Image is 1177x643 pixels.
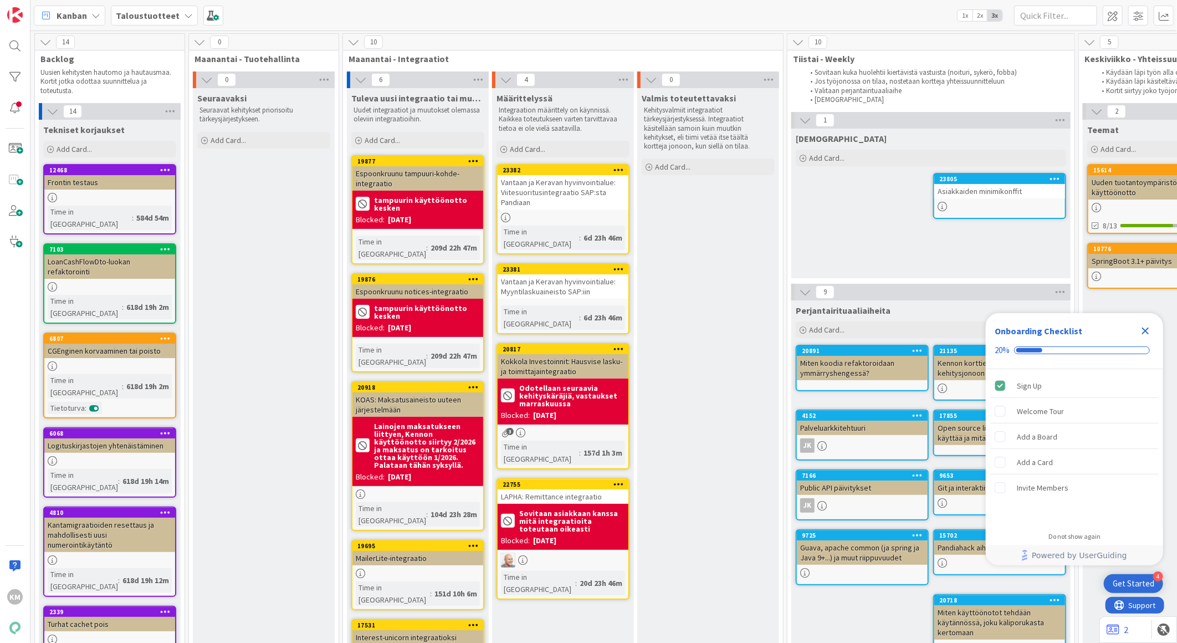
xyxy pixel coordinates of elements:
div: Time in [GEOGRAPHIC_DATA] [501,441,579,465]
div: 209d 22h 47m [428,242,480,254]
div: 6807 [49,335,175,343]
div: 584d 54m [134,212,172,224]
img: Visit kanbanzone.com [7,7,23,23]
span: Seuraavaksi [197,93,247,104]
p: Uusien kehitysten hautomo ja hautausmaa. Kortit jotka odottaa suunnittelua ja toteutusta. [40,68,171,95]
div: 7166 [802,472,928,479]
div: 2339 [49,608,175,616]
div: 19877Espoonkruunu tampuuri-kohde-integraatio [352,156,483,191]
div: 20918 [357,384,483,391]
div: 4152Palveluarkkitehtuuri [797,411,928,435]
div: Add a Board [1017,430,1057,443]
li: Sovitaan kuka huolehtii kiertävistä vastuista (noituri, sykerö, fobba) [804,68,1062,77]
li: Jos työjonossa on tilaa, nostetaan kortteja yhteissuunnitteluun [804,77,1062,86]
div: 19876 [352,274,483,284]
div: Time in [GEOGRAPHIC_DATA] [356,502,426,527]
div: 9653 [939,472,1065,479]
span: 4 [516,73,535,86]
div: Time in [GEOGRAPHIC_DATA] [48,206,132,230]
p: Seuraavat kehitykset priorisoitu tärkeysjärjestykseen. [199,106,328,124]
div: 19876Espoonkruunu notices-integraatio [352,274,483,299]
div: Time in [GEOGRAPHIC_DATA] [356,344,426,368]
div: 20817Kokkola Investoinnit: Hausvise lasku- ja toimittajaintegraatio [498,344,628,379]
div: 23805 [934,174,1065,184]
div: 20817 [503,345,628,353]
span: 14 [63,105,82,118]
div: 19695 [352,541,483,551]
span: Add Card... [365,135,400,145]
div: 9725 [802,532,928,539]
div: Espoonkruunu tampuuri-kohde-integraatio [352,166,483,191]
div: 9653Git ja interaktiiviset rebaset [934,471,1065,495]
div: 21135Kennon korttien valuminen kehitysjonoon [934,346,1065,380]
div: Blocked: [501,410,530,421]
div: [DATE] [533,535,556,547]
div: 209d 22h 47m [428,350,480,362]
div: 15702Pandiahack aiheideoita [934,530,1065,555]
div: 20d 23h 46m [577,577,625,589]
div: 9725Guava, apache common (ja spring ja Java 9+...) ja muut riippuvuudet [797,530,928,565]
div: 6807CGEnginen korvaaminen tai poisto [44,334,175,358]
div: Espoonkruunu notices-integraatio [352,284,483,299]
div: 12468 [49,166,175,174]
span: 5 [1100,35,1119,49]
div: 7166Public API päivitykset [797,471,928,495]
span: : [85,402,86,414]
div: Pandiahack aiheideoita [934,540,1065,555]
div: LAPHA: Remittance integraatio [498,489,628,504]
span: : [575,577,577,589]
div: Miten koodia refaktoroidaan ymmärryshengessä? [797,356,928,380]
div: [DATE] [388,214,411,226]
div: 7103 [49,246,175,253]
div: 17531 [352,620,483,630]
div: 15702 [939,532,1065,539]
div: Time in [GEOGRAPHIC_DATA] [48,568,118,593]
b: tampuurin käyttöönotto kesken [374,196,480,212]
div: 6068 [49,430,175,437]
div: 157d 1h 3m [581,447,625,459]
div: 20891Miten koodia refaktoroidaan ymmärryshengessä? [797,346,928,380]
div: Checklist Container [986,313,1163,565]
div: [DATE] [388,322,411,334]
div: Checklist progress: 20% [995,345,1154,355]
span: 10 [808,35,827,49]
span: Add Card... [510,144,545,154]
span: Maanantai - Integraatiot [349,53,769,64]
div: Tietoturva [48,402,85,414]
div: 23382 [503,166,628,174]
span: Valmis toteutettavaksi [642,93,736,104]
div: Logituskirjastojen yhtenäistäminen [44,438,175,453]
div: 4 [1153,571,1163,581]
div: 17855 [934,411,1065,421]
div: Time in [GEOGRAPHIC_DATA] [48,469,118,493]
div: 23381 [498,264,628,274]
b: tampuurin käyttöönotto kesken [374,304,480,320]
div: Do not show again [1048,532,1101,541]
div: 22755LAPHA: Remittance integraatio [498,479,628,504]
div: Invite Members is incomplete. [990,476,1159,500]
span: : [132,212,134,224]
span: : [426,508,428,520]
div: 20718 [939,596,1065,604]
div: JK [797,438,928,453]
div: NG [498,553,628,568]
div: 15702 [934,530,1065,540]
span: 0 [217,73,236,86]
span: Add Card... [655,162,690,172]
span: : [430,588,432,600]
span: Powered by UserGuiding [1032,549,1127,562]
div: 17855Open source lisenssit, mitä voi käyttää ja mitä ei [934,411,1065,445]
div: Add a Board is incomplete. [990,425,1159,449]
div: Sign Up [1017,379,1042,392]
div: 22755 [503,481,628,488]
div: 6807 [44,334,175,344]
div: 7103 [44,244,175,254]
span: : [426,350,428,362]
div: Time in [GEOGRAPHIC_DATA] [501,226,579,250]
div: Kantamigraatioiden resettaus ja mahdollisesti uusi numerointikäytäntö [44,518,175,552]
span: : [122,301,124,313]
span: : [118,574,120,586]
div: Blocked: [356,471,385,483]
div: 6068Logituskirjastojen yhtenäistäminen [44,428,175,453]
div: Vantaan ja Keravan hyvinvointialue: Myyntilaskuaineisto SAP:iin [498,274,628,299]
